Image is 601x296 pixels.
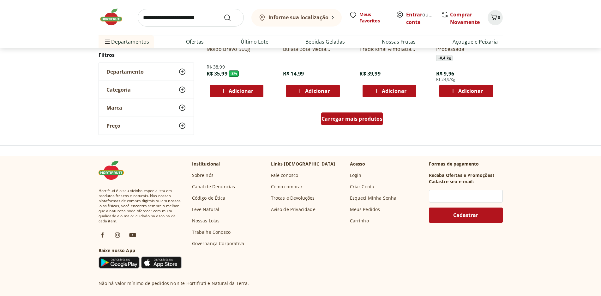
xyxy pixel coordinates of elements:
span: - 8 % [229,70,239,77]
a: Login [350,172,362,178]
a: Nossas Frutas [382,38,416,45]
a: Ofertas [186,38,204,45]
button: Informe sua localização [251,9,342,27]
h3: Receba Ofertas e Promoções! [429,172,494,178]
a: Criar Conta [350,184,375,190]
a: Criar conta [406,11,441,26]
a: Comprar Novamente [450,11,480,26]
b: Informe sua localização [268,14,328,21]
a: Carrinho [350,218,369,224]
a: Bebidas Geladas [305,38,345,45]
span: Categoria [106,87,131,93]
a: Aviso de Privacidade [271,206,316,213]
button: Categoria [99,81,194,99]
a: Açougue e Peixaria [453,38,498,45]
span: R$ 35,99 [207,70,227,77]
img: fb [99,231,106,239]
span: Hortifruti é o seu vizinho especialista em produtos frescos e naturais. Nas nossas plataformas de... [99,188,182,224]
span: R$ 9,96 [436,70,454,77]
h3: Baixe nosso App [99,247,182,254]
span: Departamento [106,69,144,75]
a: Governança Corporativa [192,240,244,247]
button: Adicionar [363,85,416,97]
img: ig [114,231,121,239]
span: Departamentos [104,34,149,49]
p: Formas de pagamento [429,161,503,167]
span: Adicionar [382,88,406,94]
button: Cadastrar [429,208,503,223]
span: Meus Favoritos [359,11,388,24]
span: Adicionar [229,88,253,94]
a: Código de Ética [192,195,225,201]
a: Carregar mais produtos [321,112,383,128]
a: Meus Pedidos [350,206,380,213]
span: Adicionar [458,88,483,94]
img: App Store Icon [141,256,182,269]
a: Esqueci Minha Senha [350,195,397,201]
a: Último Lote [241,38,268,45]
p: Links [DEMOGRAPHIC_DATA] [271,161,335,167]
span: R$ 38,99 [207,64,225,70]
a: Como comprar [271,184,303,190]
a: Entrar [406,11,422,18]
span: ou [406,11,434,26]
a: Sobre nós [192,172,213,178]
a: Fale conosco [271,172,298,178]
img: Hortifruti [99,8,130,27]
input: search [138,9,244,27]
img: ytb [129,231,136,239]
button: Menu [104,34,111,49]
button: Preço [99,117,194,135]
img: Google Play Icon [99,256,140,269]
p: Não há valor mínimo de pedidos no site Hortifruti e Natural da Terra. [99,280,249,287]
button: Adicionar [286,85,340,97]
span: ~ 0,4 kg [436,55,453,61]
span: Adicionar [305,88,330,94]
a: Nossas Lojas [192,218,220,224]
p: Acesso [350,161,365,167]
button: Adicionar [210,85,263,97]
span: 0 [498,15,500,21]
span: R$ 14,99 [283,70,304,77]
span: Cadastrar [453,213,478,218]
img: Hortifruti [99,161,130,180]
a: Leve Natural [192,206,219,213]
span: Carregar mais produtos [322,116,382,121]
a: Meus Favoritos [349,11,388,24]
span: R$ 39,99 [359,70,380,77]
button: Adicionar [439,85,493,97]
p: Institucional [192,161,220,167]
h3: Cadastre seu e-mail: [429,178,474,185]
button: Departamento [99,63,194,81]
button: Submit Search [224,14,239,21]
a: Trocas e Devoluções [271,195,315,201]
button: Marca [99,99,194,117]
span: Marca [106,105,122,111]
a: Canal de Denúncias [192,184,235,190]
span: Preço [106,123,120,129]
span: R$ 24,9/Kg [436,77,455,82]
a: Trabalhe Conosco [192,229,231,235]
button: Carrinho [488,10,503,25]
h2: Filtros [99,49,194,61]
